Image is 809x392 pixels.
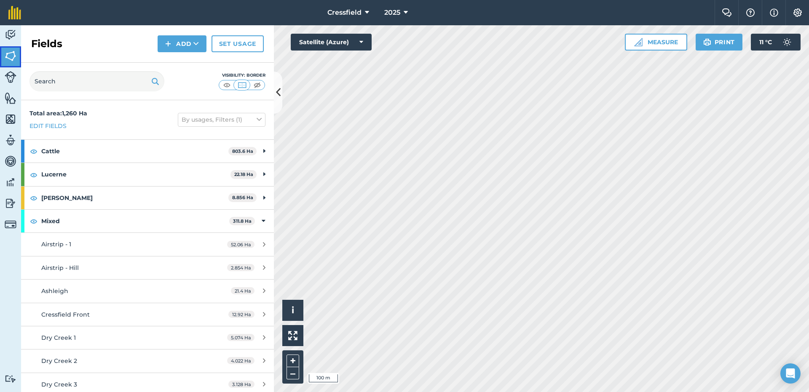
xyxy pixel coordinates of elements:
button: Print [696,34,743,51]
img: svg+xml;base64,PHN2ZyB4bWxucz0iaHR0cDovL3d3dy53My5vcmcvMjAwMC9zdmciIHdpZHRoPSIxNyIgaGVpZ2h0PSIxNy... [770,8,778,18]
span: 2025 [384,8,400,18]
span: Dry Creek 1 [41,334,76,341]
a: Dry Creek 15.074 Ha [21,326,274,349]
img: svg+xml;base64,PHN2ZyB4bWxucz0iaHR0cDovL3d3dy53My5vcmcvMjAwMC9zdmciIHdpZHRoPSIxOSIgaGVpZ2h0PSIyNC... [151,76,159,86]
a: Ashleigh21.4 Ha [21,280,274,302]
img: A question mark icon [745,8,755,17]
button: – [287,367,299,379]
a: Airstrip - Hill2.854 Ha [21,256,274,279]
img: svg+xml;base64,PHN2ZyB4bWxucz0iaHR0cDovL3d3dy53My5vcmcvMjAwMC9zdmciIHdpZHRoPSIxNCIgaGVpZ2h0PSIyNC... [165,39,171,49]
div: Visibility: Border [218,72,265,79]
span: Airstrip - 1 [41,240,71,248]
span: 11 ° C [759,34,772,51]
img: svg+xml;base64,PHN2ZyB4bWxucz0iaHR0cDovL3d3dy53My5vcmcvMjAwMC9zdmciIHdpZHRoPSI1NiIgaGVpZ2h0PSI2MC... [5,113,16,125]
div: Lucerne22.18 Ha [21,163,274,186]
span: 5.074 Ha [227,334,254,341]
img: svg+xml;base64,PD94bWwgdmVyc2lvbj0iMS4wIiBlbmNvZGluZz0idXRmLTgiPz4KPCEtLSBHZW5lcmF0b3I6IEFkb2JlIE... [5,155,16,168]
img: svg+xml;base64,PD94bWwgdmVyc2lvbj0iMS4wIiBlbmNvZGluZz0idXRmLTgiPz4KPCEtLSBHZW5lcmF0b3I6IEFkb2JlIE... [5,134,16,147]
img: svg+xml;base64,PHN2ZyB4bWxucz0iaHR0cDovL3d3dy53My5vcmcvMjAwMC9zdmciIHdpZHRoPSIxOCIgaGVpZ2h0PSIyNC... [30,216,38,226]
span: Ashleigh [41,287,68,295]
a: Dry Creek 24.022 Ha [21,349,274,372]
div: [PERSON_NAME]8.856 Ha [21,187,274,209]
button: 11 °C [751,34,801,51]
h2: Fields [31,37,62,51]
strong: 22.18 Ha [234,171,253,177]
span: Dry Creek 2 [41,357,77,365]
img: svg+xml;base64,PD94bWwgdmVyc2lvbj0iMS4wIiBlbmNvZGluZz0idXRmLTgiPz4KPCEtLSBHZW5lcmF0b3I6IEFkb2JlIE... [5,219,16,230]
a: Airstrip - 152.06 Ha [21,233,274,256]
img: fieldmargin Logo [8,6,21,19]
img: svg+xml;base64,PD94bWwgdmVyc2lvbj0iMS4wIiBlbmNvZGluZz0idXRmLTgiPz4KPCEtLSBHZW5lcmF0b3I6IEFkb2JlIE... [5,29,16,41]
img: Two speech bubbles overlapping with the left bubble in the forefront [722,8,732,17]
span: 4.022 Ha [227,357,254,364]
img: svg+xml;base64,PD94bWwgdmVyc2lvbj0iMS4wIiBlbmNvZGluZz0idXRmLTgiPz4KPCEtLSBHZW5lcmF0b3I6IEFkb2JlIE... [5,71,16,83]
span: Cressfield Front [41,311,90,318]
img: svg+xml;base64,PD94bWwgdmVyc2lvbj0iMS4wIiBlbmNvZGluZz0idXRmLTgiPz4KPCEtLSBHZW5lcmF0b3I6IEFkb2JlIE... [5,375,16,383]
span: Cressfield [327,8,362,18]
div: Cattle803.6 Ha [21,140,274,163]
img: svg+xml;base64,PHN2ZyB4bWxucz0iaHR0cDovL3d3dy53My5vcmcvMjAwMC9zdmciIHdpZHRoPSI1MCIgaGVpZ2h0PSI0MC... [237,81,247,89]
div: Mixed311.8 Ha [21,210,274,232]
img: Ruler icon [634,38,643,46]
button: Add [158,35,206,52]
img: A cog icon [793,8,803,17]
button: + [287,355,299,367]
img: svg+xml;base64,PHN2ZyB4bWxucz0iaHR0cDovL3d3dy53My5vcmcvMjAwMC9zdmciIHdpZHRoPSIxOCIgaGVpZ2h0PSIyNC... [30,193,38,203]
img: svg+xml;base64,PD94bWwgdmVyc2lvbj0iMS4wIiBlbmNvZGluZz0idXRmLTgiPz4KPCEtLSBHZW5lcmF0b3I6IEFkb2JlIE... [5,176,16,189]
strong: [PERSON_NAME] [41,187,228,209]
img: svg+xml;base64,PHN2ZyB4bWxucz0iaHR0cDovL3d3dy53My5vcmcvMjAwMC9zdmciIHdpZHRoPSI1NiIgaGVpZ2h0PSI2MC... [5,50,16,62]
img: svg+xml;base64,PD94bWwgdmVyc2lvbj0iMS4wIiBlbmNvZGluZz0idXRmLTgiPz4KPCEtLSBHZW5lcmF0b3I6IEFkb2JlIE... [779,34,796,51]
a: Set usage [212,35,264,52]
span: Dry Creek 3 [41,381,77,388]
img: svg+xml;base64,PHN2ZyB4bWxucz0iaHR0cDovL3d3dy53My5vcmcvMjAwMC9zdmciIHdpZHRoPSIxOCIgaGVpZ2h0PSIyNC... [30,170,38,180]
strong: Mixed [41,210,229,232]
strong: 803.6 Ha [232,148,253,154]
button: Measure [625,34,687,51]
img: svg+xml;base64,PHN2ZyB4bWxucz0iaHR0cDovL3d3dy53My5vcmcvMjAwMC9zdmciIHdpZHRoPSI1MCIgaGVpZ2h0PSI0MC... [222,81,232,89]
img: svg+xml;base64,PD94bWwgdmVyc2lvbj0iMS4wIiBlbmNvZGluZz0idXRmLTgiPz4KPCEtLSBHZW5lcmF0b3I6IEFkb2JlIE... [5,197,16,210]
span: 52.06 Ha [227,241,254,248]
strong: Total area : 1,260 Ha [29,109,87,117]
div: Open Intercom Messenger [780,363,801,384]
span: 2.854 Ha [227,264,254,271]
span: i [292,305,294,315]
button: By usages, Filters (1) [178,113,265,126]
a: Edit fields [29,121,67,131]
img: svg+xml;base64,PHN2ZyB4bWxucz0iaHR0cDovL3d3dy53My5vcmcvMjAwMC9zdmciIHdpZHRoPSI1NiIgaGVpZ2h0PSI2MC... [5,92,16,104]
strong: Lucerne [41,163,230,186]
span: 12.92 Ha [228,311,254,318]
button: i [282,300,303,321]
img: Four arrows, one pointing top left, one top right, one bottom right and the last bottom left [288,331,297,340]
input: Search [29,71,164,91]
strong: 8.856 Ha [232,195,253,200]
strong: 311.8 Ha [233,218,252,224]
button: Satellite (Azure) [291,34,372,51]
span: 3.128 Ha [228,381,254,388]
strong: Cattle [41,140,228,163]
img: svg+xml;base64,PHN2ZyB4bWxucz0iaHR0cDovL3d3dy53My5vcmcvMjAwMC9zdmciIHdpZHRoPSIxOCIgaGVpZ2h0PSIyNC... [30,146,38,156]
a: Cressfield Front12.92 Ha [21,303,274,326]
img: svg+xml;base64,PHN2ZyB4bWxucz0iaHR0cDovL3d3dy53My5vcmcvMjAwMC9zdmciIHdpZHRoPSI1MCIgaGVpZ2h0PSI0MC... [252,81,263,89]
img: svg+xml;base64,PHN2ZyB4bWxucz0iaHR0cDovL3d3dy53My5vcmcvMjAwMC9zdmciIHdpZHRoPSIxOSIgaGVpZ2h0PSIyNC... [703,37,711,47]
span: 21.4 Ha [231,287,254,294]
span: Airstrip - Hill [41,264,79,272]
